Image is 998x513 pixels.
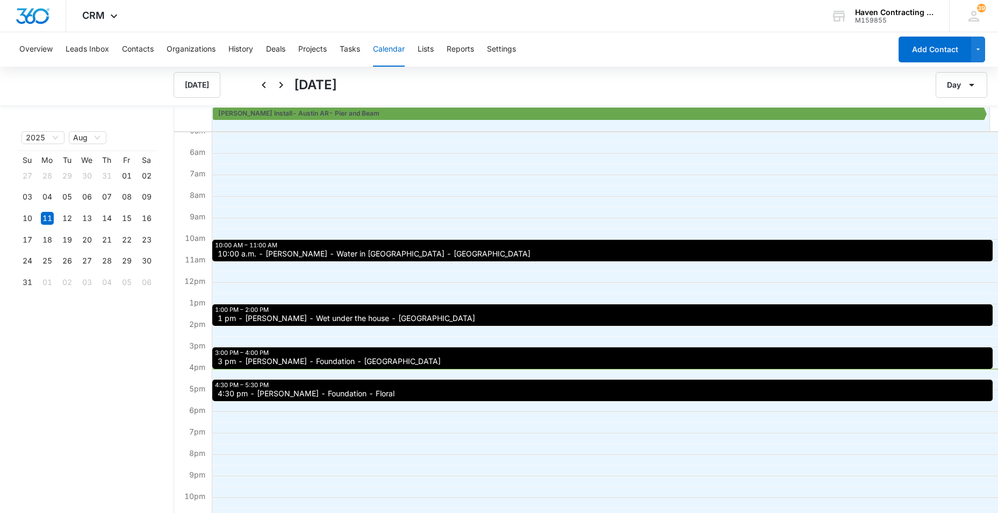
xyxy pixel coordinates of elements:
[21,276,34,289] div: 31
[212,240,993,261] div: 10:00 AM – 11:00 AM: 10:00 a.m. - Scott Cook - Water in Crawl Space - Melbourne
[266,32,285,67] button: Deals
[81,276,94,289] div: 03
[61,233,74,246] div: 19
[140,276,153,289] div: 06
[117,229,137,251] td: 2025-08-22
[167,32,216,67] button: Organizations
[97,155,117,165] th: Th
[187,147,208,156] span: 6am
[21,169,34,182] div: 27
[140,169,153,182] div: 02
[26,132,60,144] span: 2025
[37,251,57,272] td: 2025-08-25
[340,32,360,67] button: Tasks
[122,32,154,67] button: Contacts
[66,32,109,67] button: Leads Inbox
[37,187,57,208] td: 2025-08-04
[17,155,37,165] th: Su
[294,75,337,95] h1: [DATE]
[215,381,271,390] div: 4:30 PM – 5:30 PM
[137,208,156,229] td: 2025-08-16
[120,212,133,225] div: 15
[140,233,153,246] div: 23
[82,10,105,21] span: CRM
[215,241,280,250] div: 10:00 AM – 11:00 AM
[41,233,54,246] div: 18
[187,190,208,199] span: 8am
[57,272,77,293] td: 2025-09-02
[228,32,253,67] button: History
[216,109,984,118] div: Serio Install- Austin AR- Pier and Beam
[977,4,986,12] span: 39
[186,427,208,436] span: 7pm
[120,190,133,203] div: 08
[182,276,208,286] span: 12pm
[855,17,934,24] div: account id
[81,212,94,225] div: 13
[186,448,208,458] span: 8pm
[186,362,208,372] span: 4pm
[21,254,34,267] div: 24
[81,169,94,182] div: 30
[120,233,133,246] div: 22
[447,32,474,67] button: Reports
[77,229,97,251] td: 2025-08-20
[117,272,137,293] td: 2025-09-05
[218,390,394,397] span: 4:30 pm - [PERSON_NAME] - Foundation - Floral
[186,384,208,393] span: 5pm
[182,255,208,264] span: 11am
[182,233,208,243] span: 10am
[97,272,117,293] td: 2025-09-04
[212,380,993,401] div: 4:30 PM – 5:30 PM: 4:30 pm - Diana Hebisen - Foundation - Floral
[41,276,54,289] div: 01
[100,233,113,246] div: 21
[218,315,475,322] span: 1 pm - [PERSON_NAME] - Wet under the house - [GEOGRAPHIC_DATA]
[137,251,156,272] td: 2025-08-30
[140,212,153,225] div: 16
[37,272,57,293] td: 2025-09-01
[855,8,934,17] div: account name
[212,347,993,369] div: 3:00 PM – 4:00 PM: 3 pm - Elaine Bentley - Foundation - Edgemont
[61,169,74,182] div: 29
[373,32,405,67] button: Calendar
[57,165,77,187] td: 2025-07-29
[218,250,530,258] span: 10:00 a.m. - [PERSON_NAME] - Water in [GEOGRAPHIC_DATA] - [GEOGRAPHIC_DATA]
[77,165,97,187] td: 2025-07-30
[41,169,54,182] div: 28
[61,190,74,203] div: 05
[61,254,74,267] div: 26
[57,208,77,229] td: 2025-08-12
[186,341,208,350] span: 3pm
[117,208,137,229] td: 2025-08-15
[215,348,271,358] div: 3:00 PM – 4:00 PM
[57,155,77,165] th: Tu
[77,155,97,165] th: We
[21,233,34,246] div: 17
[81,254,94,267] div: 27
[97,165,117,187] td: 2025-07-31
[41,212,54,225] div: 11
[186,405,208,415] span: 6pm
[899,37,971,62] button: Add Contact
[57,229,77,251] td: 2025-08-19
[17,165,37,187] td: 2025-07-27
[117,155,137,165] th: Fr
[100,254,113,267] div: 28
[186,319,208,329] span: 2pm
[17,251,37,272] td: 2025-08-24
[77,251,97,272] td: 2025-08-27
[487,32,516,67] button: Settings
[137,165,156,187] td: 2025-08-02
[120,169,133,182] div: 01
[137,155,156,165] th: Sa
[255,76,272,94] button: Back
[117,251,137,272] td: 2025-08-29
[61,276,74,289] div: 02
[117,187,137,208] td: 2025-08-08
[17,208,37,229] td: 2025-08-10
[77,187,97,208] td: 2025-08-06
[137,229,156,251] td: 2025-08-23
[19,32,53,67] button: Overview
[977,4,986,12] div: notifications count
[120,254,133,267] div: 29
